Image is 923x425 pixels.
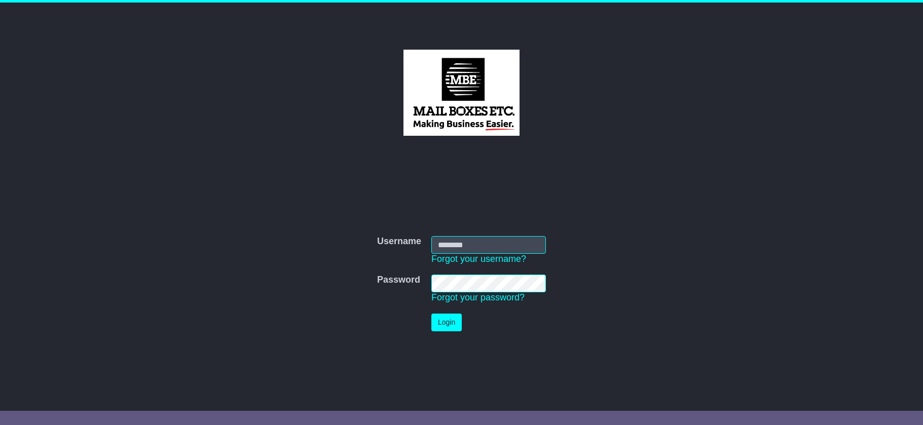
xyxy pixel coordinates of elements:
[431,254,526,264] a: Forgot your username?
[431,292,525,302] a: Forgot your password?
[377,236,421,247] label: Username
[403,50,520,136] img: MBE Brisbane CBD
[377,275,420,286] label: Password
[431,314,462,331] button: Login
